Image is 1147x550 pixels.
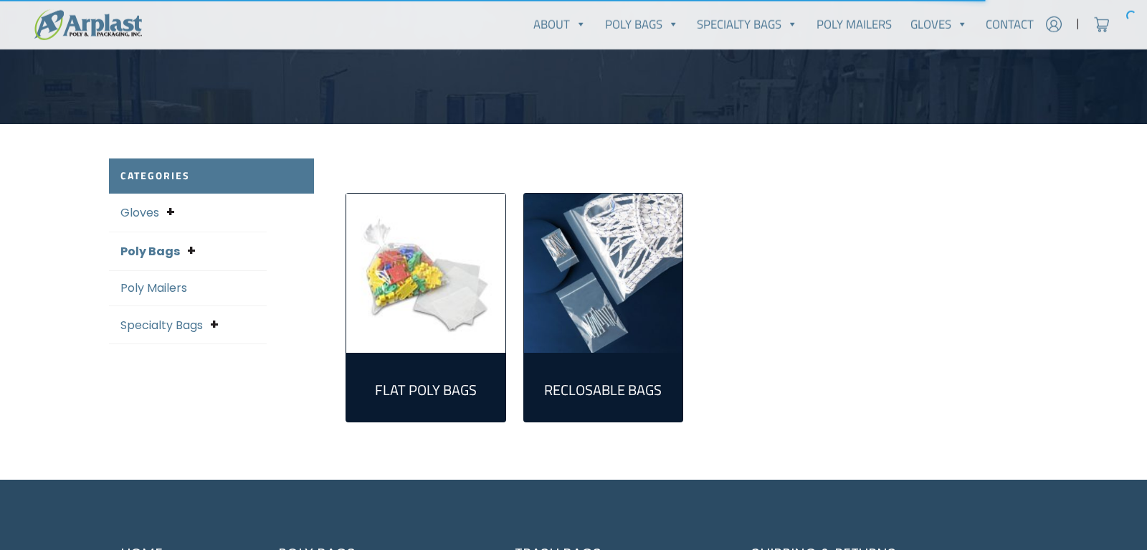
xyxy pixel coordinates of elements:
span: | [1076,16,1080,33]
img: Flat Poly Bags [346,194,505,353]
h2: Categories [109,158,314,194]
img: logo [34,9,142,40]
h2: Flat Poly Bags [358,381,494,399]
img: Reclosable Bags [524,194,683,353]
a: About [524,10,596,39]
h2: Reclosable Bags [536,381,672,399]
a: Gloves [120,204,159,221]
a: Specialty Bags [688,10,808,39]
a: Visit product category Reclosable Bags [524,194,683,353]
a: Contact [976,10,1043,39]
a: Poly Bags [596,10,688,39]
a: Poly Bags [120,243,180,260]
a: Poly Mailers [120,280,187,296]
a: Visit product category Flat Poly Bags [346,194,505,353]
a: Poly Mailers [807,10,901,39]
a: Visit product category Reclosable Bags [536,364,672,410]
a: Specialty Bags [120,317,203,333]
a: Visit product category Flat Poly Bags [358,364,494,410]
a: Gloves [901,10,977,39]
